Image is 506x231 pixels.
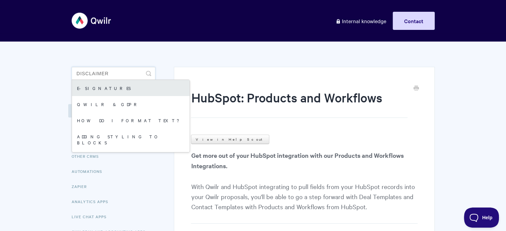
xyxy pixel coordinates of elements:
[191,89,407,118] h1: HubSpot: Products and Workflows
[464,207,499,228] iframe: Toggle Customer Support
[72,67,155,80] input: Search
[72,96,190,112] a: Qwilr & GDPR
[72,180,92,193] a: Zapier
[393,12,435,30] a: Contact
[72,210,112,223] a: Live Chat Apps
[72,165,107,178] a: Automations
[72,112,190,128] a: How do I format text?
[72,80,190,96] a: E-signatures
[72,8,112,33] img: Qwilr Help Center
[191,151,403,170] strong: Get more out of your HubSpot integration with our Products and Workflows Integrations.
[72,195,113,208] a: Analytics Apps
[72,149,104,163] a: Other CRMs
[414,85,419,92] a: Print this Article
[191,150,417,224] p: With Qwilr and HubSpot integrating to pull fields from your HubSpot records into your Qwilr propo...
[330,12,391,30] a: Internal knowledge
[72,128,190,150] a: Adding styling to blocks
[68,104,116,118] a: CRM - HubSpot
[191,135,269,144] a: View in Help Scout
